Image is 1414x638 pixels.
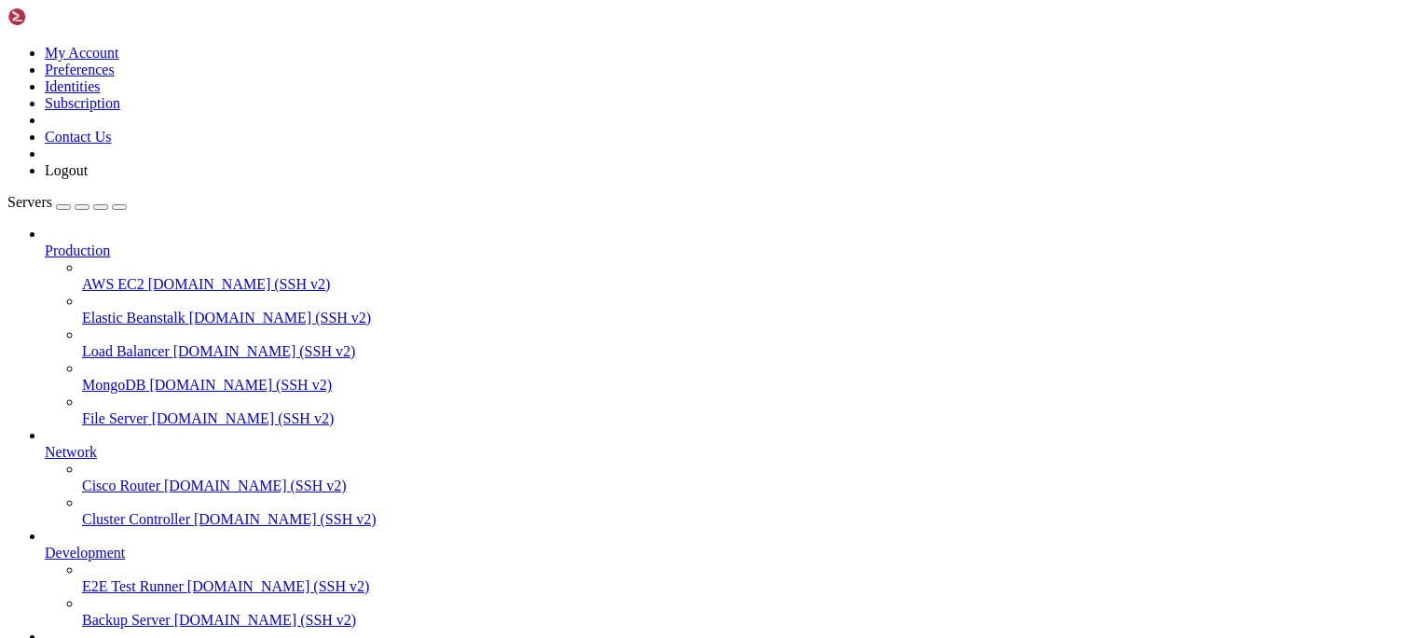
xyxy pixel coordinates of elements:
li: Production [45,226,1407,427]
li: E2E Test Runner [DOMAIN_NAME] (SSH v2) [82,562,1407,595]
a: Load Balancer [DOMAIN_NAME] (SSH v2) [82,343,1407,360]
li: AWS EC2 [DOMAIN_NAME] (SSH v2) [82,259,1407,293]
a: Servers [7,194,127,210]
a: Identities [45,78,101,94]
span: MongoDB [82,377,145,393]
li: Cluster Controller [DOMAIN_NAME] (SSH v2) [82,494,1407,528]
span: [DOMAIN_NAME] (SSH v2) [194,511,377,527]
span: Development [45,545,125,561]
a: Subscription [45,95,120,111]
a: Cluster Controller [DOMAIN_NAME] (SSH v2) [82,511,1407,528]
a: Production [45,243,1407,259]
span: [DOMAIN_NAME] (SSH v2) [173,343,356,359]
li: Cisco Router [DOMAIN_NAME] (SSH v2) [82,461,1407,494]
a: My Account [45,45,119,61]
a: Cisco Router [DOMAIN_NAME] (SSH v2) [82,478,1407,494]
a: Backup Server [DOMAIN_NAME] (SSH v2) [82,612,1407,629]
span: [DOMAIN_NAME] (SSH v2) [189,310,372,326]
a: E2E Test Runner [DOMAIN_NAME] (SSH v2) [82,578,1407,595]
a: Development [45,545,1407,562]
span: [DOMAIN_NAME] (SSH v2) [149,377,332,393]
a: Preferences [45,62,115,77]
span: [DOMAIN_NAME] (SSH v2) [164,478,347,493]
span: Backup Server [82,612,171,628]
li: Load Balancer [DOMAIN_NAME] (SSH v2) [82,326,1407,360]
span: [DOMAIN_NAME] (SSH v2) [148,276,331,292]
li: Network [45,427,1407,528]
span: [DOMAIN_NAME] (SSH v2) [174,612,357,628]
li: MongoDB [DOMAIN_NAME] (SSH v2) [82,360,1407,394]
a: MongoDB [DOMAIN_NAME] (SSH v2) [82,377,1407,394]
span: Servers [7,194,52,210]
span: [DOMAIN_NAME] (SSH v2) [187,578,370,594]
a: Network [45,444,1407,461]
span: [DOMAIN_NAME] (SSH v2) [152,410,335,426]
li: Development [45,528,1407,629]
span: Load Balancer [82,343,170,359]
span: AWS EC2 [82,276,144,292]
a: File Server [DOMAIN_NAME] (SSH v2) [82,410,1407,427]
span: Cisco Router [82,478,160,493]
li: Backup Server [DOMAIN_NAME] (SSH v2) [82,595,1407,629]
li: File Server [DOMAIN_NAME] (SSH v2) [82,394,1407,427]
span: Production [45,243,110,258]
span: File Server [82,410,148,426]
img: Shellngn [7,7,115,26]
span: Elastic Beanstalk [82,310,185,326]
a: Elastic Beanstalk [DOMAIN_NAME] (SSH v2) [82,310,1407,326]
a: Contact Us [45,129,112,145]
a: Logout [45,162,88,178]
a: AWS EC2 [DOMAIN_NAME] (SSH v2) [82,276,1407,293]
li: Elastic Beanstalk [DOMAIN_NAME] (SSH v2) [82,293,1407,326]
span: E2E Test Runner [82,578,184,594]
span: Cluster Controller [82,511,190,527]
span: Network [45,444,97,460]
